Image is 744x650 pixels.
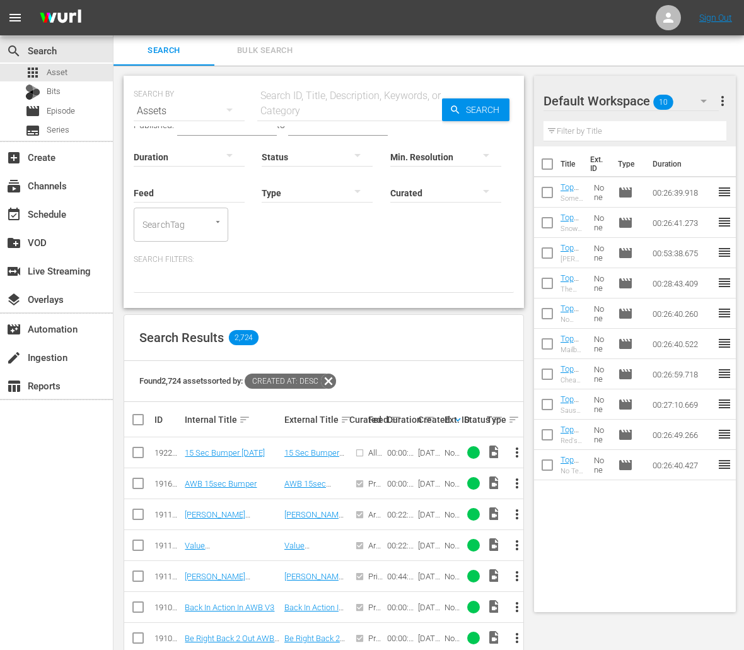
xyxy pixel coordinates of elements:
a: Top 10 - Remastered - TRGS - S10E01 - Sausage Envy [561,394,583,508]
button: more_vert [502,592,532,622]
span: Episode [618,397,633,412]
span: more_vert [509,538,525,553]
span: more_vert [509,569,525,584]
div: [PERSON_NAME] Does New Years [561,255,584,263]
span: sort [340,414,352,425]
td: 00:26:59.718 [648,359,717,389]
a: Back In Action In AWB V3 [284,603,344,622]
div: 00:00:06.144 [387,634,414,643]
span: reorder [717,336,732,351]
span: Video [487,630,502,645]
span: Search [121,44,207,58]
span: Video [487,568,502,583]
span: reorder [717,275,732,290]
div: Created [418,412,441,427]
a: Value [GEOGRAPHIC_DATA] - [GEOGRAPHIC_DATA], [GEOGRAPHIC_DATA] [185,541,265,579]
td: 00:28:43.409 [648,268,717,298]
span: Series [47,124,69,136]
div: 00:22:30.122 [387,541,414,550]
div: Assets [134,93,245,129]
a: [PERSON_NAME][GEOGRAPHIC_DATA] - [GEOGRAPHIC_DATA], [GEOGRAPHIC_DATA] - World Finals [284,572,345,647]
span: Promos [368,603,381,631]
span: Episode [618,367,633,382]
div: None [445,541,460,550]
div: The Big Outboard [561,285,584,293]
span: 2,724 [229,330,259,345]
img: ans4CAIJ8jUAAAAAAAAAAAAAAAAAAAAAAAAgQb4GAAAAAAAAAAAAAAAAAAAAAAAAJMjXAAAAAAAAAAAAAAAAAAAAAAAAgAT5G... [30,3,91,33]
span: Video [487,537,502,552]
span: Asset [25,65,40,80]
span: Episode [618,245,633,261]
div: No Tell Boatel [561,467,584,475]
div: None [445,448,460,458]
span: more_vert [509,445,525,460]
div: 00:44:22.507 [387,572,414,581]
td: 00:26:39.918 [648,177,717,208]
span: Automation [6,322,21,337]
div: Sausage Envy [561,406,584,415]
a: Top 10 - Remastered - TRGS - S12E10 - Snowed In [561,213,583,317]
span: Found 2,724 assets sorted by: [139,376,336,386]
button: more_vert [502,468,532,499]
div: [DATE] [418,448,441,458]
span: menu [8,10,23,25]
span: Schedule [6,207,21,222]
td: 00:26:40.522 [648,329,717,359]
a: Top 10 - Remastered - TRGS - S15E10 - No Place Like the Home [561,304,583,427]
div: Red's Hot Sauce [561,437,584,445]
span: Asset [47,66,67,79]
td: 00:53:38.675 [648,238,717,268]
div: None [445,479,460,488]
span: Video [487,506,502,521]
div: [DATE] [418,634,441,643]
span: Episode [618,185,633,200]
td: None [589,329,613,359]
button: Open [212,216,224,228]
a: Top 10 - Remastered - TRGS - S01E01 - The Big Outboard [561,273,583,396]
div: Curated [349,415,364,425]
div: [DATE] [418,572,441,581]
td: None [589,208,613,238]
span: Episode [618,336,633,352]
td: None [589,420,613,450]
span: reorder [717,457,732,472]
span: Search Results [139,330,224,345]
div: ID [154,415,181,425]
span: Episode [618,215,633,230]
button: more_vert [502,437,532,468]
span: Channels [6,179,21,194]
div: Ext. ID [445,415,460,425]
span: Search [461,98,509,121]
span: reorder [717,245,732,260]
th: Title [561,146,583,182]
a: [PERSON_NAME][GEOGRAPHIC_DATA] - [GEOGRAPHIC_DATA], [GEOGRAPHIC_DATA] [185,510,265,548]
div: Cheap Jeep [561,376,584,384]
a: Sign Out [699,13,732,23]
div: None [445,572,460,581]
span: Created At: desc [245,374,321,389]
a: Top 10 - Remastered - TRGS - S15E04 - No Tell Boatel [561,455,583,559]
span: Bits [47,85,61,98]
td: None [589,450,613,480]
div: Feed [368,412,383,427]
td: None [589,359,613,389]
span: Arena Series in 30 [368,510,382,567]
div: No Place Like the Home [561,316,584,324]
span: more_vert [509,476,525,491]
td: None [589,268,613,298]
div: Bits [25,85,40,100]
div: Something in the Heir [561,194,584,203]
a: 15 Sec Bumper [DATE] [284,448,344,467]
button: more_vert [502,530,532,560]
a: Value [GEOGRAPHIC_DATA] - [GEOGRAPHIC_DATA], [GEOGRAPHIC_DATA] [284,541,345,607]
td: 00:26:40.260 [648,298,717,329]
td: 00:27:10.669 [648,389,717,420]
div: None [445,603,460,612]
div: [DATE] [418,510,441,519]
span: Episode [618,276,633,291]
div: Mailbox Wars [561,346,584,354]
span: sort [239,414,250,425]
a: Top 10 - Remastered - TRGS - S10E12 - Cheap Jeep [561,364,583,468]
span: more_vert [509,600,525,615]
span: Overlays [6,292,21,307]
